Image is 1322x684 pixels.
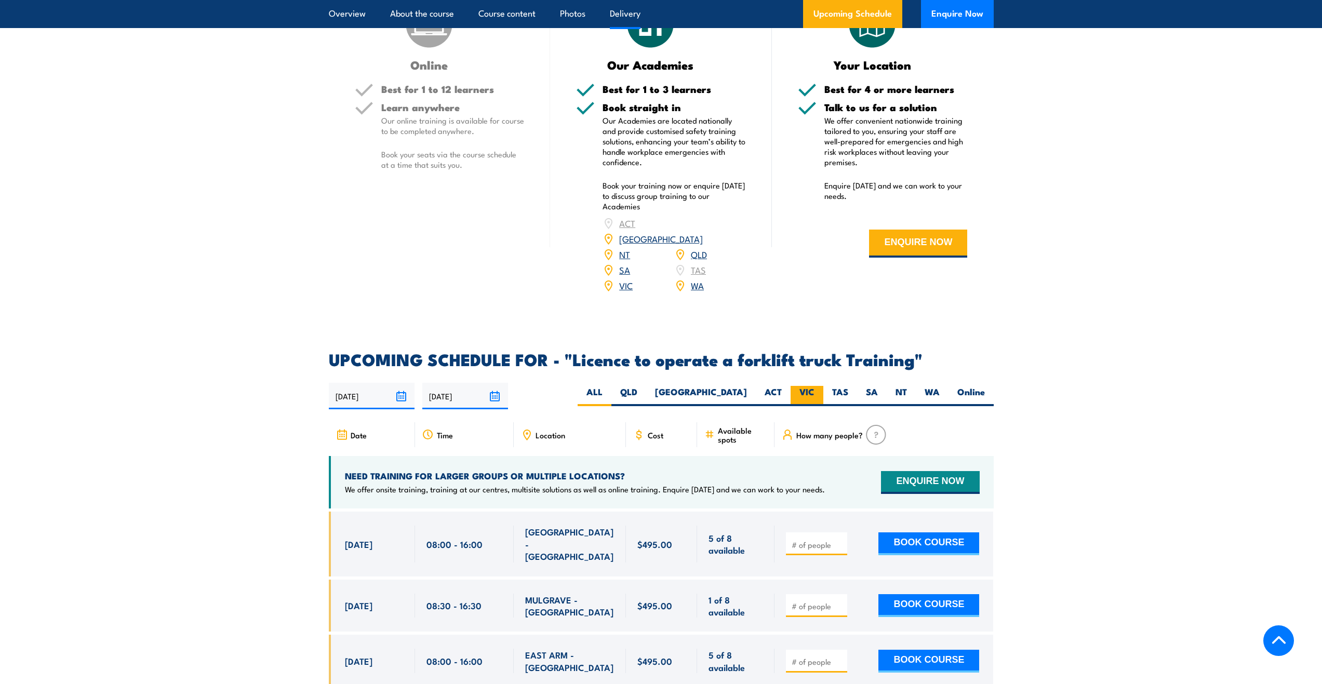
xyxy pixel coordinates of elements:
[792,656,844,667] input: # of people
[381,102,525,112] h5: Learn anywhere
[422,383,508,409] input: To date
[603,84,746,94] h5: Best for 1 to 3 learners
[381,149,525,170] p: Book your seats via the course schedule at a time that suits you.
[792,540,844,550] input: # of people
[345,599,372,611] span: [DATE]
[756,386,791,406] label: ACT
[869,230,967,258] button: ENQUIRE NOW
[437,431,453,439] span: Time
[426,538,483,550] span: 08:00 - 16:00
[796,431,863,439] span: How many people?
[536,431,565,439] span: Location
[603,180,746,211] p: Book your training now or enquire [DATE] to discuss group training to our Academies
[329,352,994,366] h2: UPCOMING SCHEDULE FOR - "Licence to operate a forklift truck Training"
[709,594,763,618] span: 1 of 8 available
[637,538,672,550] span: $495.00
[603,102,746,112] h5: Book straight in
[824,115,968,167] p: We offer convenient nationwide training tailored to you, ensuring your staff are well-prepared fo...
[949,386,994,406] label: Online
[798,59,947,71] h3: Your Location
[691,279,704,291] a: WA
[345,484,825,494] p: We offer onsite training, training at our centres, multisite solutions as well as online training...
[345,470,825,481] h4: NEED TRAINING FOR LARGER GROUPS OR MULTIPLE LOCATIONS?
[916,386,949,406] label: WA
[578,386,611,406] label: ALL
[611,386,646,406] label: QLD
[619,232,703,245] a: [GEOGRAPHIC_DATA]
[824,102,968,112] h5: Talk to us for a solution
[824,180,968,201] p: Enquire [DATE] and we can work to your needs.
[381,115,525,136] p: Our online training is available for course to be completed anywhere.
[619,248,630,260] a: NT
[426,655,483,667] span: 08:00 - 16:00
[619,279,633,291] a: VIC
[637,655,672,667] span: $495.00
[648,431,663,439] span: Cost
[881,471,979,494] button: ENQUIRE NOW
[691,248,707,260] a: QLD
[878,532,979,555] button: BOOK COURSE
[646,386,756,406] label: [GEOGRAPHIC_DATA]
[345,655,372,667] span: [DATE]
[709,532,763,556] span: 5 of 8 available
[603,115,746,167] p: Our Academies are located nationally and provide customised safety training solutions, enhancing ...
[637,599,672,611] span: $495.00
[823,386,857,406] label: TAS
[345,538,372,550] span: [DATE]
[525,649,615,673] span: EAST ARM - [GEOGRAPHIC_DATA]
[718,426,767,444] span: Available spots
[355,59,504,71] h3: Online
[791,386,823,406] label: VIC
[525,526,615,562] span: [GEOGRAPHIC_DATA] - [GEOGRAPHIC_DATA]
[329,383,415,409] input: From date
[857,386,887,406] label: SA
[792,601,844,611] input: # of people
[878,650,979,673] button: BOOK COURSE
[887,386,916,406] label: NT
[381,84,525,94] h5: Best for 1 to 12 learners
[709,649,763,673] span: 5 of 8 available
[351,431,367,439] span: Date
[619,263,630,276] a: SA
[878,594,979,617] button: BOOK COURSE
[426,599,482,611] span: 08:30 - 16:30
[824,84,968,94] h5: Best for 4 or more learners
[576,59,725,71] h3: Our Academies
[525,594,615,618] span: MULGRAVE - [GEOGRAPHIC_DATA]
